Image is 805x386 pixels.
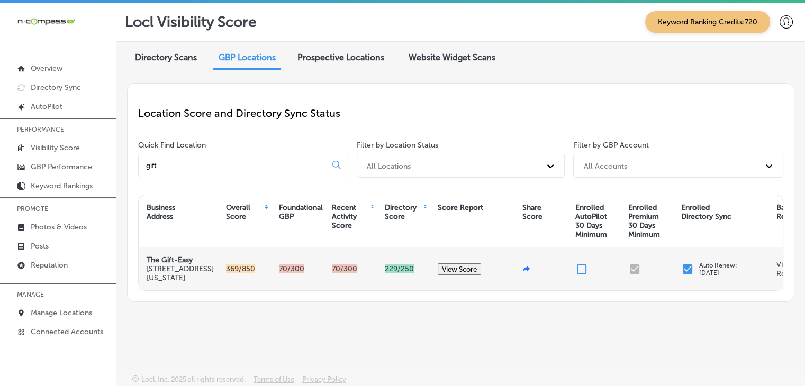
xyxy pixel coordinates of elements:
[31,102,62,111] p: AutoPilot
[40,62,95,69] div: Domain Overview
[573,141,648,150] label: Filter by GBP Account
[31,327,103,336] p: Connected Accounts
[141,375,246,383] p: Locl, Inc. 2025 all rights reserved.
[17,27,25,36] img: website_grey.svg
[226,264,255,273] p: 369/850
[138,107,783,120] p: Location Score and Directory Sync Status
[29,61,37,70] img: tab_domain_overview_orange.svg
[628,203,671,239] div: Enrolled Premium
[332,203,369,230] div: Recent Activity Score
[279,203,323,221] div: Foundational GBP
[297,52,384,62] span: Prospective Locations
[17,16,75,26] img: 660ab0bf-5cc7-4cb8-ba1c-48b5ae0f18e60NCTV_CLogo_TV_Black_-500x88.png
[31,64,62,73] p: Overview
[31,261,68,270] p: Reputation
[31,162,92,171] p: GBP Performance
[145,161,324,170] input: All Locations
[31,83,81,92] p: Directory Sync
[17,17,25,25] img: logo_orange.svg
[367,161,411,170] div: All Locations
[31,223,87,232] p: Photos & Videos
[31,242,49,251] p: Posts
[628,221,660,239] span: 30 Days Minimum
[438,203,483,212] div: Score Report
[385,264,414,273] p: 229 /250
[138,141,206,150] label: Quick Find Location
[583,161,627,170] div: All Accounts
[332,264,357,273] p: 70/300
[135,52,197,62] span: Directory Scans
[357,141,438,150] label: Filter by Location Status
[28,27,116,36] div: Domain: [DOMAIN_NAME]
[575,221,607,239] span: 30 Days Minimum
[147,203,175,221] div: Business Address
[438,263,481,275] button: View Score
[226,203,263,221] div: Overall Score
[385,203,422,221] div: Directory Score
[147,255,193,264] strong: The Gift-Easy
[31,181,93,190] p: Keyword Rankings
[147,264,214,282] p: [STREET_ADDRESS][US_STATE]
[776,203,804,221] div: Baseline Report
[409,52,495,62] span: Website Widget Scans
[522,203,542,221] div: Share Score
[117,62,178,69] div: Keywords by Traffic
[279,264,304,273] p: 70/300
[645,11,770,33] span: Keyword Ranking Credits: 720
[31,143,80,152] p: Visibility Score
[575,203,618,239] div: Enrolled AutoPilot
[31,308,92,317] p: Manage Locations
[30,17,52,25] div: v 4.0.25
[105,61,114,70] img: tab_keywords_by_traffic_grey.svg
[125,13,257,31] p: Locl Visibility Score
[681,203,731,221] div: Enrolled Directory Sync
[699,262,737,277] p: Auto Renew: [DATE]
[219,52,276,62] span: GBP Locations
